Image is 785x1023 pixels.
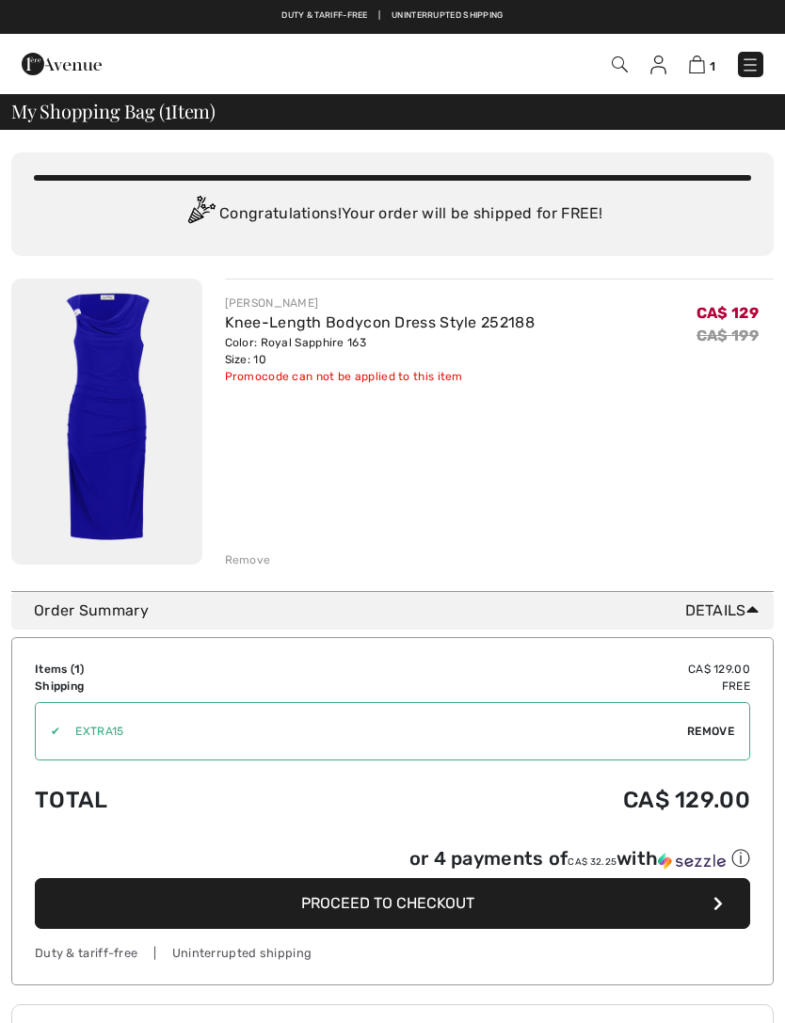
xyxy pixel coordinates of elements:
[409,846,750,871] div: or 4 payments of with
[225,551,271,568] div: Remove
[225,334,535,368] div: Color: Royal Sapphire 163 Size: 10
[741,56,760,74] img: Menu
[36,723,60,740] div: ✔
[35,846,750,878] div: or 4 payments ofCA$ 32.25withSezzle Click to learn more about Sezzle
[685,599,766,622] span: Details
[60,703,687,759] input: Promo code
[182,196,219,233] img: Congratulation2.svg
[687,723,734,740] span: Remove
[296,661,750,678] td: CA$ 129.00
[650,56,666,74] img: My Info
[301,894,474,912] span: Proceed to Checkout
[689,53,715,75] a: 1
[34,196,751,233] div: Congratulations! Your order will be shipped for FREE!
[697,304,759,322] span: CA$ 129
[74,663,80,676] span: 1
[225,368,535,385] div: Promocode can not be applied to this item
[710,59,715,73] span: 1
[689,56,705,73] img: Shopping Bag
[22,54,102,72] a: 1ère Avenue
[35,661,296,678] td: Items ( )
[35,768,296,832] td: Total
[11,102,216,120] span: My Shopping Bag ( Item)
[225,313,535,331] a: Knee-Length Bodycon Dress Style 252188
[697,327,759,344] s: CA$ 199
[35,678,296,695] td: Shipping
[296,768,750,832] td: CA$ 129.00
[35,878,750,929] button: Proceed to Checkout
[35,944,750,962] div: Duty & tariff-free | Uninterrupted shipping
[612,56,628,72] img: Search
[22,45,102,83] img: 1ère Avenue
[568,856,617,868] span: CA$ 32.25
[296,678,750,695] td: Free
[11,279,202,565] img: Knee-Length Bodycon Dress Style 252188
[34,599,766,622] div: Order Summary
[658,853,726,870] img: Sezzle
[165,97,171,121] span: 1
[225,295,535,312] div: [PERSON_NAME]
